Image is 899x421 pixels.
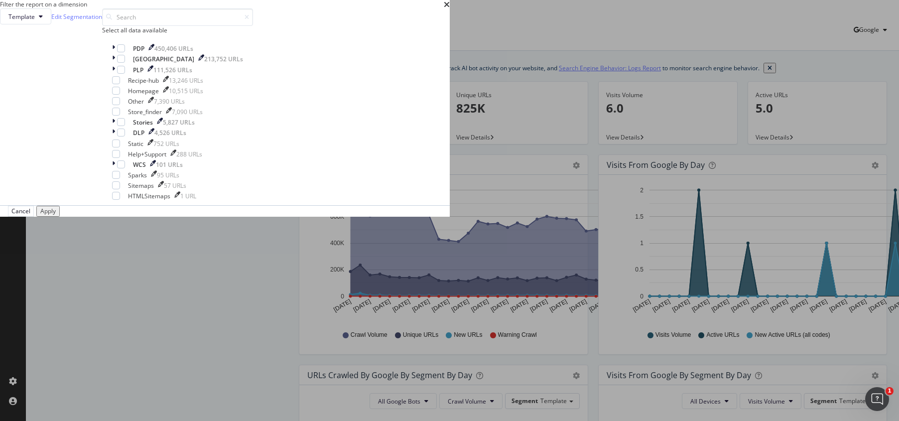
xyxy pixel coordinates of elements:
[40,208,56,215] div: Apply
[164,181,186,190] div: 57 URLs
[128,171,147,179] div: Sparks
[204,55,243,63] div: 213,752 URLs
[154,97,185,106] div: 7,390 URLs
[157,171,179,179] div: 95 URLs
[169,76,203,85] div: 13,246 URLs
[133,118,153,127] div: Stories
[128,140,143,148] div: Static
[51,11,102,22] a: Edit Segmentation
[133,129,144,137] div: DLP
[180,192,196,200] div: 1 URL
[133,44,144,53] div: PDP
[8,12,35,21] span: Template
[172,108,203,116] div: 7,090 URLs
[153,140,179,148] div: 752 URLs
[886,387,894,395] span: 1
[36,206,60,216] button: Apply
[133,160,146,169] div: WCS
[154,44,193,53] div: 450,406 URLs
[156,160,183,169] div: 101 URLs
[865,387,889,411] iframe: Intercom live chat
[128,87,159,95] div: Homepage
[128,108,162,116] div: Store_finder
[128,76,159,85] div: Recipe-hub
[128,150,166,158] div: Help+Support
[102,26,253,34] div: Select all data available
[8,206,34,216] button: Cancel
[133,66,143,74] div: PLP
[128,97,144,106] div: Other
[102,8,253,26] input: Search
[128,181,154,190] div: Sitemaps
[163,118,195,127] div: 5,827 URLs
[154,129,186,137] div: 4,526 URLs
[133,55,194,63] div: [GEOGRAPHIC_DATA]
[169,87,203,95] div: 10,515 URLs
[176,150,202,158] div: 288 URLs
[11,207,30,215] div: Cancel
[128,192,170,200] div: HTMLSitemaps
[153,66,192,74] div: 111,526 URLs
